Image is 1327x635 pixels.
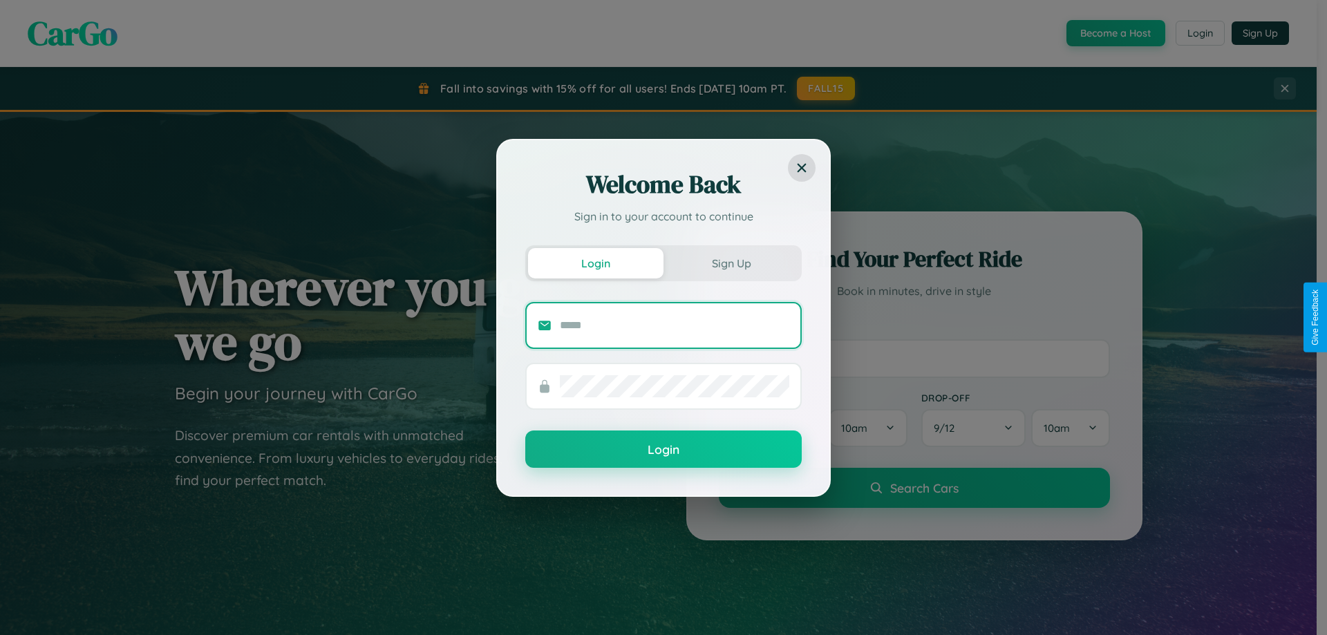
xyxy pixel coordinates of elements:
[663,248,799,278] button: Sign Up
[525,208,802,225] p: Sign in to your account to continue
[525,430,802,468] button: Login
[528,248,663,278] button: Login
[1310,290,1320,345] div: Give Feedback
[525,168,802,201] h2: Welcome Back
